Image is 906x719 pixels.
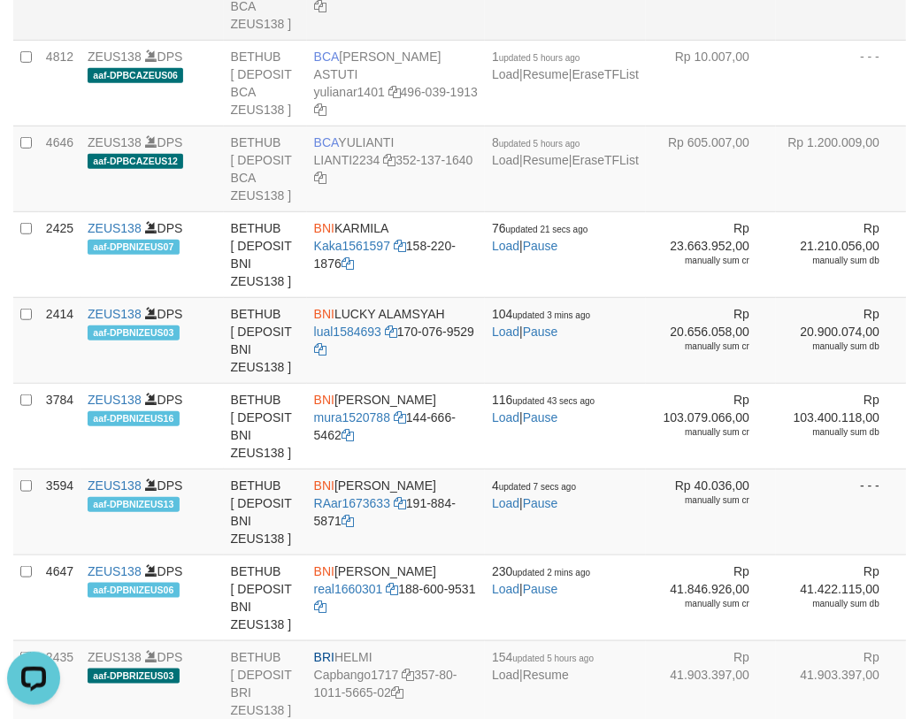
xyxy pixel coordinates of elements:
span: updated 2 mins ago [513,568,591,577]
a: Resume [523,67,569,81]
span: 154 [492,650,594,664]
a: ZEUS138 [88,307,142,321]
a: Copy RAar1673633 to clipboard [394,496,406,510]
a: Copy 1886009531 to clipboard [314,600,326,614]
a: Copy 1582201876 to clipboard [342,256,354,271]
span: BNI [314,478,334,493]
a: Copy LIANTI2234 to clipboard [383,153,395,167]
span: | [492,221,587,253]
a: RAar1673633 [314,496,390,510]
a: ZEUS138 [88,478,142,493]
div: manually sum cr [653,598,749,610]
td: KARMILA 158-220-1876 [307,211,485,297]
td: DPS [81,211,224,297]
a: ZEUS138 [88,650,142,664]
span: BNI [314,307,334,321]
td: BETHUB [ DEPOSIT BNI ZEUS138 ] [224,555,307,640]
a: real1660301 [314,582,383,596]
td: Rp 23.663.952,00 [646,211,776,297]
td: DPS [81,40,224,126]
td: Rp 20.656.058,00 [646,297,776,383]
a: Load [492,325,519,339]
span: BRI [314,650,334,664]
a: Copy 4960391913 to clipboard [314,103,326,117]
a: yulianar1401 [314,85,385,99]
td: 2414 [39,297,81,383]
a: Pause [523,325,558,339]
span: 104 [492,307,590,321]
span: aaf-DPBNIZEUS06 [88,583,180,598]
a: ZEUS138 [88,564,142,578]
td: 4812 [39,40,81,126]
td: BETHUB [ DEPOSIT BCA ZEUS138 ] [224,126,307,211]
td: Rp 40.036,00 [646,469,776,555]
a: Capbango1717 [314,668,399,682]
a: LIANTI2234 [314,153,380,167]
td: - - - [776,469,906,555]
a: Copy Kaka1561597 to clipboard [394,239,406,253]
td: Rp 41.846.926,00 [646,555,776,640]
td: BETHUB [ DEPOSIT BCA ZEUS138 ] [224,40,307,126]
td: 4646 [39,126,81,211]
span: | | [492,135,639,167]
td: BETHUB [ DEPOSIT BNI ZEUS138 ] [224,469,307,555]
span: aaf-DPBNIZEUS16 [88,411,180,426]
a: Kaka1561597 [314,239,390,253]
a: Resume [523,668,569,682]
a: Load [492,239,519,253]
a: EraseTFList [572,67,639,81]
span: updated 5 hours ago [513,654,595,663]
a: Load [492,153,519,167]
div: manually sum db [783,598,879,610]
td: 3594 [39,469,81,555]
div: manually sum cr [653,494,749,507]
a: EraseTFList [572,153,639,167]
a: Copy mura1520788 to clipboard [394,410,406,425]
span: 230 [492,564,590,578]
a: Copy 357801011566502 to clipboard [391,685,403,700]
a: Copy 1446665462 to clipboard [342,428,354,442]
td: BETHUB [ DEPOSIT BNI ZEUS138 ] [224,383,307,469]
td: [PERSON_NAME] 191-884-5871 [307,469,485,555]
td: Rp 10.007,00 [646,40,776,126]
td: Rp 103.400.118,00 [776,383,906,469]
td: [PERSON_NAME] ASTUTI 496-039-1913 [307,40,485,126]
span: BNI [314,564,334,578]
td: DPS [81,555,224,640]
span: BNI [314,393,334,407]
a: Load [492,582,519,596]
span: 116 [492,393,595,407]
span: | [492,650,594,682]
div: manually sum db [783,255,879,267]
span: | [492,393,595,425]
a: ZEUS138 [88,135,142,149]
a: ZEUS138 [88,393,142,407]
td: 2425 [39,211,81,297]
button: Open LiveChat chat widget [7,7,60,60]
span: | [492,564,590,596]
span: updated 43 secs ago [513,396,595,406]
div: manually sum cr [653,426,749,439]
span: updated 5 hours ago [499,53,580,63]
td: LUCKY ALAMSYAH 170-076-9529 [307,297,485,383]
span: | [492,307,590,339]
td: DPS [81,383,224,469]
a: Copy lual1584693 to clipboard [385,325,397,339]
td: Rp 103.079.066,00 [646,383,776,469]
a: Load [492,410,519,425]
span: aaf-DPBNIZEUS13 [88,497,180,512]
a: Resume [523,153,569,167]
a: Load [492,67,519,81]
td: [PERSON_NAME] 144-666-5462 [307,383,485,469]
a: Copy real1660301 to clipboard [386,582,398,596]
a: Pause [523,582,558,596]
div: manually sum db [783,426,879,439]
span: BCA [314,135,339,149]
td: DPS [81,126,224,211]
a: Pause [523,410,558,425]
a: Pause [523,496,558,510]
span: BCA [314,50,340,64]
span: aaf-DPBCAZEUS12 [88,154,183,169]
a: Load [492,668,519,682]
span: aaf-DPBNIZEUS03 [88,325,180,340]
